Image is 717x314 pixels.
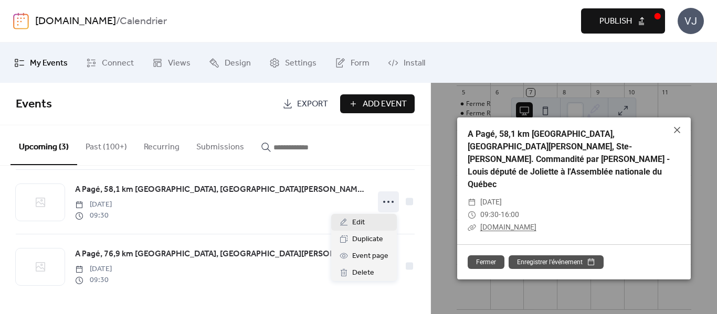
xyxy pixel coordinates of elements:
span: Add Event [363,98,407,111]
button: Fermer [468,255,504,269]
b: / [116,12,120,31]
button: Enregistrer l'événement [509,255,604,269]
a: [DOMAIN_NAME] [35,12,116,31]
span: Duplicate [352,233,383,246]
span: [DATE] [480,196,502,209]
div: VJ [678,8,704,34]
a: Connect [78,47,142,79]
a: Export [275,94,336,113]
span: Design [225,55,251,71]
span: 09:30 [480,210,499,219]
span: My Events [30,55,68,71]
a: A Pagé, 76,9 km [GEOGRAPHIC_DATA], [GEOGRAPHIC_DATA][PERSON_NAME], Ste-[PERSON_NAME], Ste-[PERSON... [75,247,367,261]
span: [DATE] [75,199,112,210]
div: ​ [468,196,476,209]
span: 09:30 [75,275,112,286]
span: [DATE] [75,264,112,275]
a: Install [380,47,433,79]
span: Publish [599,15,632,28]
button: Recurring [135,125,188,164]
a: My Events [6,47,76,79]
a: A Pagé, 58,1 km [GEOGRAPHIC_DATA], [GEOGRAPHIC_DATA][PERSON_NAME], Ste-[PERSON_NAME]. Commandité ... [75,183,367,197]
span: Edit [352,216,365,229]
button: Submissions [188,125,252,164]
div: ​ [468,221,476,234]
span: Views [168,55,191,71]
span: Export [297,98,328,111]
span: Events [16,93,52,116]
button: Publish [581,8,665,34]
button: Upcoming (3) [10,125,77,165]
span: 09:30 [75,210,112,221]
span: A Pagé, 58,1 km [GEOGRAPHIC_DATA], [GEOGRAPHIC_DATA][PERSON_NAME], Ste-[PERSON_NAME]. Commandité ... [75,183,367,196]
span: Settings [285,55,317,71]
a: Design [201,47,259,79]
a: Form [327,47,377,79]
a: [DOMAIN_NAME] [480,223,536,231]
span: Install [404,55,425,71]
span: 16:00 [501,210,519,219]
img: logo [13,13,29,29]
button: Add Event [340,94,415,113]
a: A Pagé, 58,1 km [GEOGRAPHIC_DATA], [GEOGRAPHIC_DATA][PERSON_NAME], Ste-[PERSON_NAME]. Commandité ... [468,129,670,189]
div: ​ [468,209,476,221]
span: Connect [102,55,134,71]
a: Settings [261,47,324,79]
span: Form [351,55,370,71]
span: Delete [352,267,374,279]
button: Past (100+) [77,125,135,164]
span: Event page [352,250,388,263]
span: - [499,210,501,219]
b: Calendrier [120,12,167,31]
a: Views [144,47,198,79]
